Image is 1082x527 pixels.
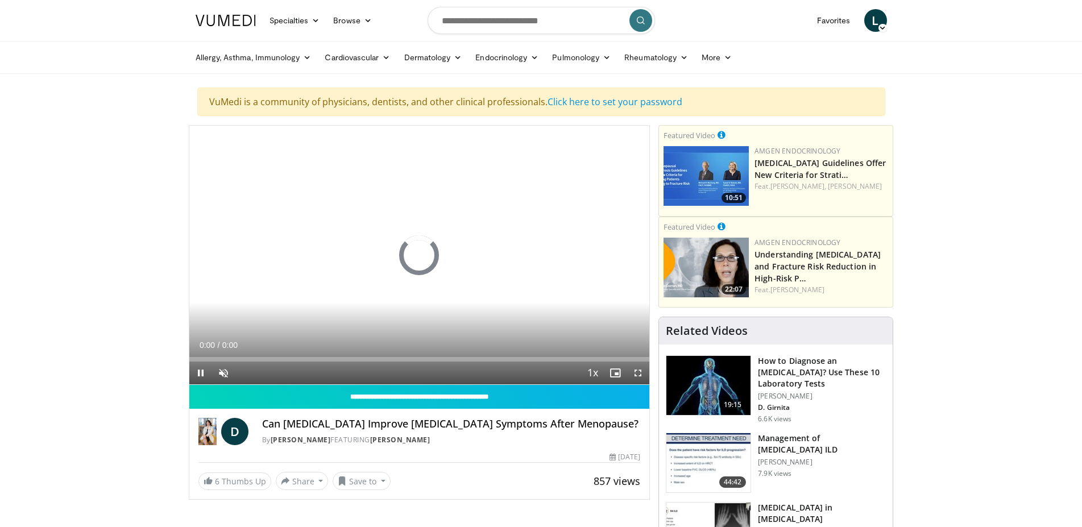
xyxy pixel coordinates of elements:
[594,474,640,488] span: 857 views
[200,341,215,350] span: 0:00
[548,96,682,108] a: Click here to set your password
[758,355,886,389] h3: How to Diagnose an [MEDICAL_DATA]? Use These 10 Laboratory Tests
[271,435,331,445] a: [PERSON_NAME]
[755,181,888,192] div: Feat.
[545,46,617,69] a: Pulmonology
[198,472,271,490] a: 6 Thumbs Up
[722,193,746,203] span: 10:51
[758,433,886,455] h3: Management of [MEDICAL_DATA] ILD
[722,284,746,294] span: 22:07
[664,130,715,140] small: Featured Video
[666,324,748,338] h4: Related Videos
[318,46,397,69] a: Cardiovascular
[221,418,248,445] a: D
[666,355,886,424] a: 19:15 How to Diagnose an [MEDICAL_DATA]? Use These 10 Laboratory Tests [PERSON_NAME] D. Girnita 6...
[758,392,886,401] p: [PERSON_NAME]
[828,181,882,191] a: [PERSON_NAME]
[664,146,749,206] a: 10:51
[755,146,840,156] a: Amgen Endocrinology
[664,238,749,297] a: 22:07
[770,181,826,191] a: [PERSON_NAME],
[197,88,885,116] div: VuMedi is a community of physicians, dentists, and other clinical professionals.
[189,46,318,69] a: Allergy, Asthma, Immunology
[864,9,887,32] a: L
[189,362,212,384] button: Pause
[664,146,749,206] img: 7b525459-078d-43af-84f9-5c25155c8fbb.png.150x105_q85_crop-smart_upscale.jpg
[755,238,840,247] a: Amgen Endocrinology
[212,362,235,384] button: Unmute
[755,285,888,295] div: Feat.
[276,472,329,490] button: Share
[719,399,747,410] span: 19:15
[758,458,886,467] p: [PERSON_NAME]
[666,356,751,415] img: 94354a42-e356-4408-ae03-74466ea68b7a.150x105_q85_crop-smart_upscale.jpg
[333,472,391,490] button: Save to
[262,435,641,445] div: By FEATURING
[719,476,747,488] span: 44:42
[581,362,604,384] button: Playback Rate
[263,9,327,32] a: Specialties
[666,433,751,492] img: f34b7c1c-2f02-4eb7-a3f6-ccfac58a9900.150x105_q85_crop-smart_upscale.jpg
[627,362,649,384] button: Fullscreen
[198,418,217,445] img: Dr. Diana Girnita
[604,362,627,384] button: Enable picture-in-picture mode
[218,341,220,350] span: /
[326,9,379,32] a: Browse
[617,46,695,69] a: Rheumatology
[215,476,219,487] span: 6
[758,502,886,525] h3: [MEDICAL_DATA] in [MEDICAL_DATA]
[758,403,886,412] p: D. Girnita
[695,46,739,69] a: More
[755,249,881,284] a: Understanding [MEDICAL_DATA] and Fracture Risk Reduction in High-Risk P…
[196,15,256,26] img: VuMedi Logo
[758,469,791,478] p: 7.9K views
[610,452,640,462] div: [DATE]
[428,7,655,34] input: Search topics, interventions
[755,157,886,180] a: [MEDICAL_DATA] Guidelines Offer New Criteria for Strati…
[370,435,430,445] a: [PERSON_NAME]
[397,46,469,69] a: Dermatology
[666,433,886,493] a: 44:42 Management of [MEDICAL_DATA] ILD [PERSON_NAME] 7.9K views
[770,285,824,294] a: [PERSON_NAME]
[189,357,650,362] div: Progress Bar
[189,126,650,385] video-js: Video Player
[664,238,749,297] img: c9a25db3-4db0-49e1-a46f-17b5c91d58a1.png.150x105_q85_crop-smart_upscale.png
[758,414,791,424] p: 6.6K views
[469,46,545,69] a: Endocrinology
[262,418,641,430] h4: Can [MEDICAL_DATA] Improve [MEDICAL_DATA] Symptoms After Menopause?
[810,9,857,32] a: Favorites
[222,341,238,350] span: 0:00
[664,222,715,232] small: Featured Video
